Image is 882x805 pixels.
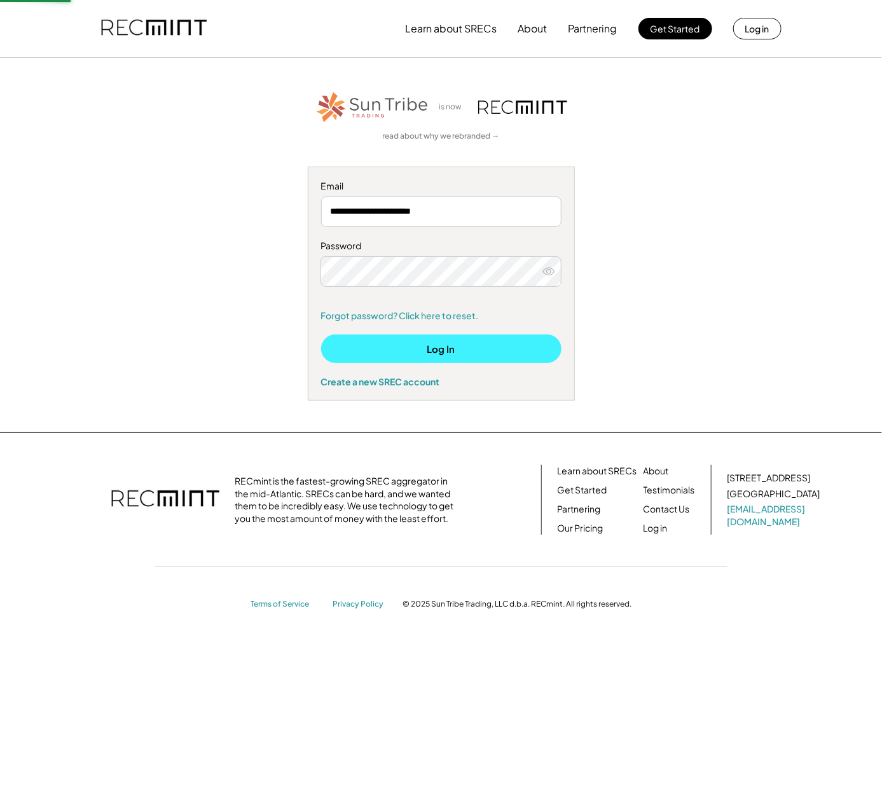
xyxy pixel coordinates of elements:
button: Get Started [638,18,712,39]
a: Forgot password? Click here to reset. [321,310,562,322]
div: Create a new SREC account [321,376,562,387]
a: Contact Us [644,503,690,516]
a: Privacy Policy [333,599,390,610]
a: Log in [644,522,668,535]
a: Partnering [558,503,601,516]
a: Testimonials [644,484,695,497]
a: About [644,465,669,478]
a: Get Started [558,484,607,497]
button: Log In [321,334,562,363]
a: [EMAIL_ADDRESS][DOMAIN_NAME] [727,503,823,528]
button: About [518,16,548,41]
button: Partnering [568,16,617,41]
div: Password [321,240,562,252]
a: Terms of Service [251,599,320,610]
img: recmint-logotype%403x.png [101,7,207,50]
button: Log in [733,18,782,39]
a: Our Pricing [558,522,603,535]
a: Learn about SRECs [558,465,637,478]
div: [GEOGRAPHIC_DATA] [727,488,820,500]
img: recmint-logotype%403x.png [111,478,219,522]
div: is now [436,102,472,113]
div: Email [321,180,562,193]
button: Learn about SRECs [406,16,497,41]
a: read about why we rebranded → [383,131,500,142]
img: recmint-logotype%403x.png [478,100,567,114]
div: © 2025 Sun Tribe Trading, LLC d.b.a. RECmint. All rights reserved. [403,599,631,609]
img: STT_Horizontal_Logo%2B-%2BColor.png [315,90,430,125]
div: RECmint is the fastest-growing SREC aggregator in the mid-Atlantic. SRECs can be hard, and we wan... [235,475,461,525]
div: [STREET_ADDRESS] [727,472,811,485]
